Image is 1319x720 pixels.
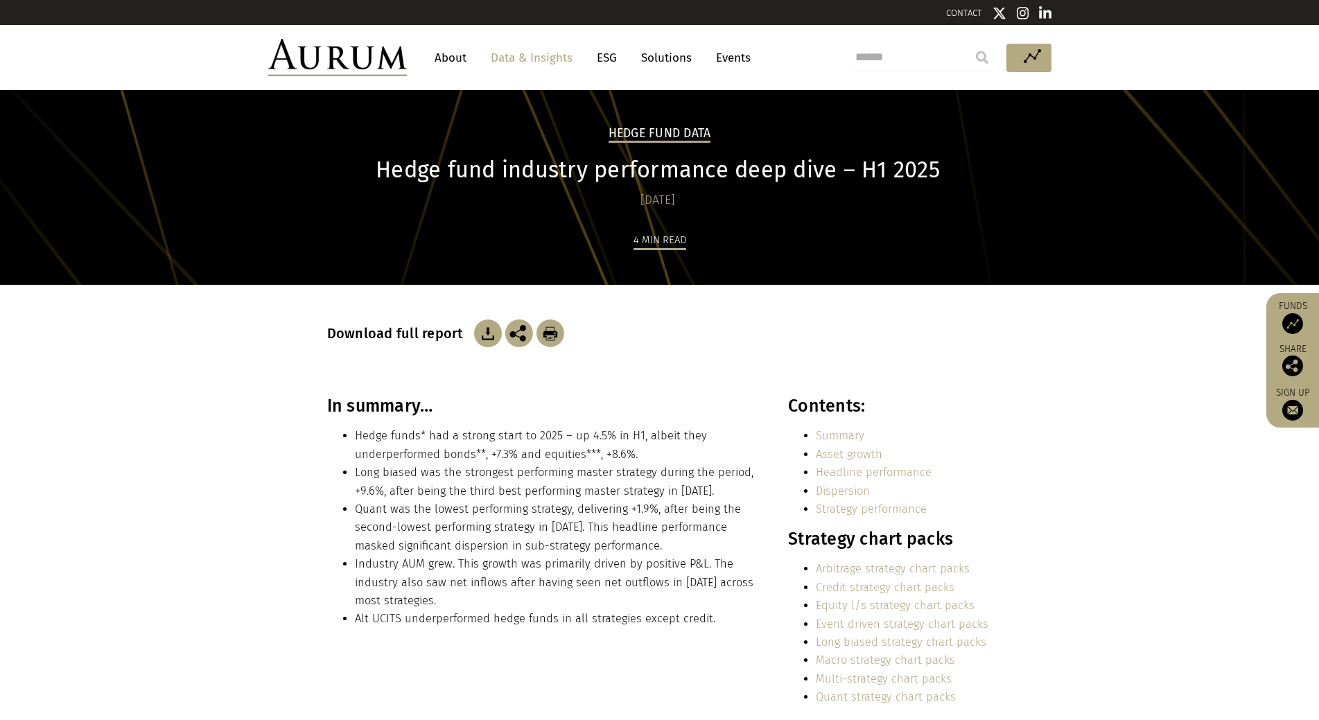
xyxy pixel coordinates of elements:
a: CONTACT [946,8,982,18]
a: Asset growth [816,448,882,461]
img: Twitter icon [993,6,1006,20]
h3: Download full report [327,325,471,342]
h2: Hedge Fund Data [609,126,711,143]
img: Access Funds [1282,313,1303,334]
img: Sign up to our newsletter [1282,400,1303,421]
a: About [428,45,473,71]
li: Alt UCITS underperformed hedge funds in all strategies except credit. [355,610,758,628]
h3: In summary… [327,396,758,416]
a: Equity l/s strategy chart packs [816,599,975,612]
img: Download Article [474,319,502,347]
input: Submit [968,44,996,71]
a: Long biased strategy chart packs [816,635,986,649]
a: Arbitrage strategy chart packs [816,562,970,575]
img: Share this post [1282,355,1303,376]
img: Linkedin icon [1039,6,1051,20]
a: Event driven strategy chart packs [816,617,988,631]
li: Quant was the lowest performing strategy, delivering +1.9%, after being the second-lowest perform... [355,500,758,555]
a: Data & Insights [484,45,579,71]
div: [DATE] [327,191,989,210]
a: ESG [590,45,624,71]
li: Industry AUM grew. This growth was primarily driven by positive P&L. The industry also saw net in... [355,555,758,610]
a: Quant strategy chart packs [816,690,956,703]
a: Macro strategy chart packs [816,653,955,667]
a: Funds [1273,300,1312,334]
div: 4 min read [634,231,686,250]
a: Events [709,45,751,71]
li: Long biased was the strongest performing master strategy during the period, +9.6%, after being th... [355,464,758,500]
a: Dispersion [816,484,870,498]
a: Credit strategy chart packs [816,581,954,594]
li: Hedge funds* had a strong start to 2025 – up 4.5% in H1, albeit they underperformed bonds**, +7.3... [355,427,758,464]
a: Summary [816,429,864,442]
img: Share this post [505,319,533,347]
a: Solutions [634,45,699,71]
div: Share [1273,344,1312,376]
h3: Strategy chart packs [788,529,988,550]
img: Download Article [536,319,564,347]
h3: Contents: [788,396,988,416]
h1: Hedge fund industry performance deep dive – H1 2025 [327,157,989,184]
a: Sign up [1273,387,1312,421]
a: Headline performance [816,466,932,479]
a: Multi-strategy chart packs [816,672,952,685]
img: Instagram icon [1017,6,1029,20]
a: Strategy performance [816,502,927,516]
img: Aurum [268,39,407,76]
